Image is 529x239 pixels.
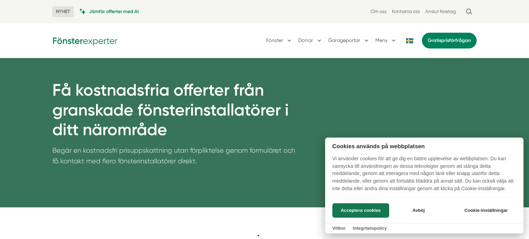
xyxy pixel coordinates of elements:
[391,203,446,218] button: Avböj
[332,203,389,218] button: Acceptera cookies
[353,226,387,231] a: Integritetspolicy
[332,226,346,231] a: Villkor
[325,155,523,197] p: Vi använder cookies för att ge dig en bättre upplevelse av webbplatsen. Du kan samtycka till anvä...
[456,203,516,218] button: Cookie-inställningar
[325,143,523,150] h2: Cookies används på webbplatsen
